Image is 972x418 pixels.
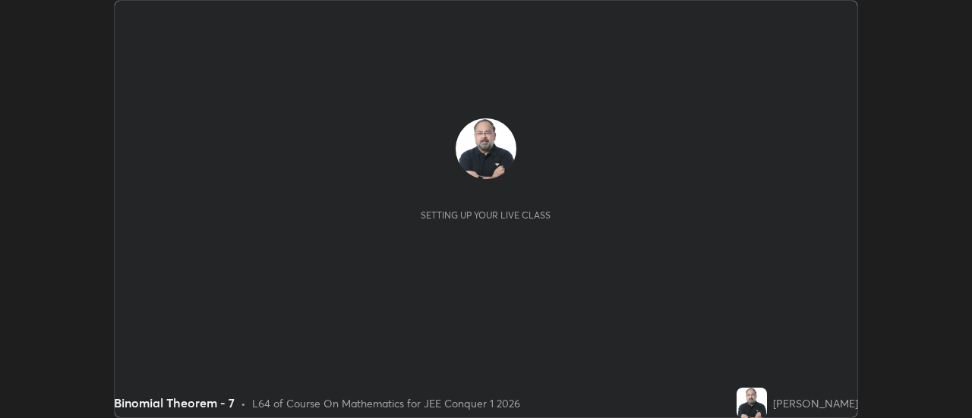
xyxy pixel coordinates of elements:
[252,395,520,411] div: L64 of Course On Mathematics for JEE Conquer 1 2026
[773,395,858,411] div: [PERSON_NAME]
[456,118,516,179] img: 4b9ff783c6884ed49e0d5e181904d7dd.jpg
[421,209,551,221] div: Setting up your live class
[737,388,767,418] img: 4b9ff783c6884ed49e0d5e181904d7dd.jpg
[114,394,235,412] div: Binomial Theorem - 7
[241,395,246,411] div: •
